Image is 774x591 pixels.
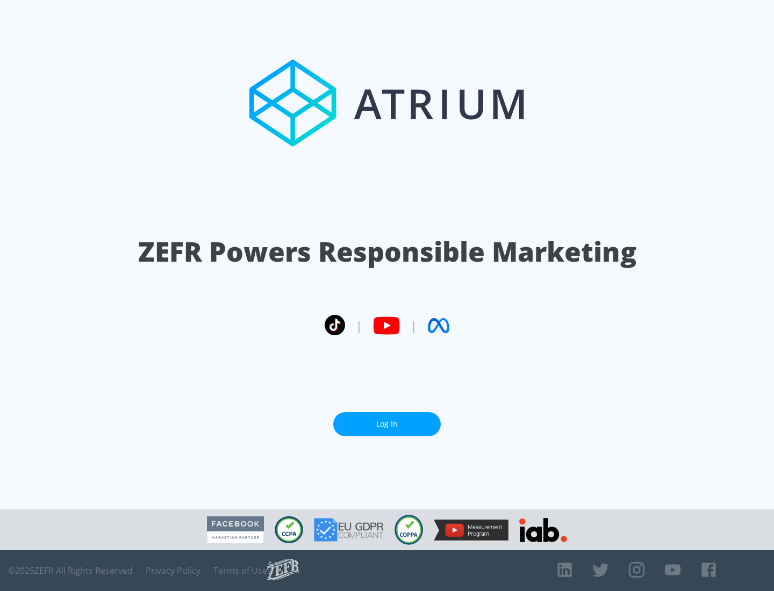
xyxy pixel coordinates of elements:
img: COPPA Compliant [395,515,423,545]
img: GDPR Compliant [314,518,384,542]
a: Log In [333,412,441,436]
a: Privacy Policy [146,565,200,576]
img: YouTube Measurement Program [434,520,508,540]
img: Facebook Marketing Partner [207,516,264,544]
span: | [356,318,362,334]
img: IAB [519,518,567,542]
img: CCPA Compliant [275,516,303,543]
a: Terms of Use [213,565,267,576]
span: | [411,318,417,334]
h1: ZEFR Powers Responsible Marketing [138,233,636,270]
span: © 2025 ZEFR All Rights Reserved [8,565,133,576]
